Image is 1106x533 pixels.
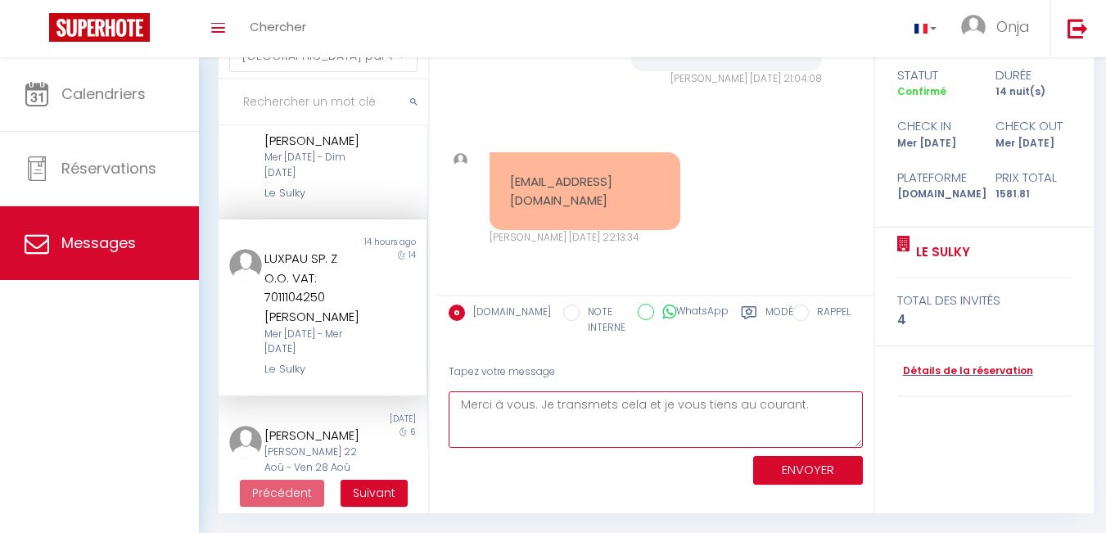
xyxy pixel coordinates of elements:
a: Détails de la réservation [897,364,1033,379]
label: NOTE INTERNE [580,305,625,336]
span: Onja [996,16,1030,37]
span: Précédent [252,485,312,501]
a: Le Sulky [910,242,970,262]
div: 1581.81 [984,187,1082,202]
label: [DOMAIN_NAME] [465,305,551,323]
img: logout [1068,18,1088,38]
div: [PERSON_NAME] [DATE] 21:04:08 [631,71,822,87]
span: Confirmé [897,84,946,98]
div: Mer [DATE] - Mer [DATE] [264,327,364,358]
div: Tapez votre message [449,352,863,392]
span: 14 [409,249,416,261]
div: 14 nuit(s) [984,84,1082,100]
span: Messages [61,233,136,253]
img: ... [229,249,262,282]
div: statut [886,65,984,85]
div: [DOMAIN_NAME] [886,187,984,202]
img: Super Booking [49,13,150,42]
img: ... [454,153,467,167]
img: ... [961,15,986,39]
pre: [EMAIL_ADDRESS][DOMAIN_NAME] [510,173,660,210]
div: [PERSON_NAME] 22 Aoû - Ven 28 Aoû [264,445,364,476]
label: Modèles [765,305,809,338]
div: [DATE] [323,413,427,426]
img: ... [229,426,262,458]
div: 14 hours ago [323,236,427,249]
div: Le Sulky [264,185,364,201]
div: Plateforme [886,168,984,187]
div: Mer [DATE] [984,136,1082,151]
div: Mer [DATE] - Dim [DATE] [264,150,364,181]
span: 6 [410,426,416,438]
div: check in [886,116,984,136]
button: ENVOYER [753,456,863,485]
div: Mer [DATE] [886,136,984,151]
div: total des invités [897,291,1072,310]
span: Réservations [61,158,156,178]
input: Rechercher un mot clé [219,79,428,125]
button: Next [341,480,408,508]
label: RAPPEL [809,305,851,323]
span: Suivant [353,485,395,501]
div: check out [984,116,1082,136]
span: Calendriers [61,84,146,104]
div: 4 [897,310,1072,330]
div: LUXPAU SP. Z O.O. VAT: 7011104250 [PERSON_NAME] [264,249,364,326]
div: Le Sulky [264,361,364,377]
div: [PERSON_NAME] [DATE] 22:13:34 [490,230,680,246]
div: Prix total [984,168,1082,187]
button: Previous [240,480,324,508]
span: Chercher [250,18,306,35]
div: durée [984,65,1082,85]
label: WhatsApp [654,304,729,322]
div: [PERSON_NAME] [264,426,364,445]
